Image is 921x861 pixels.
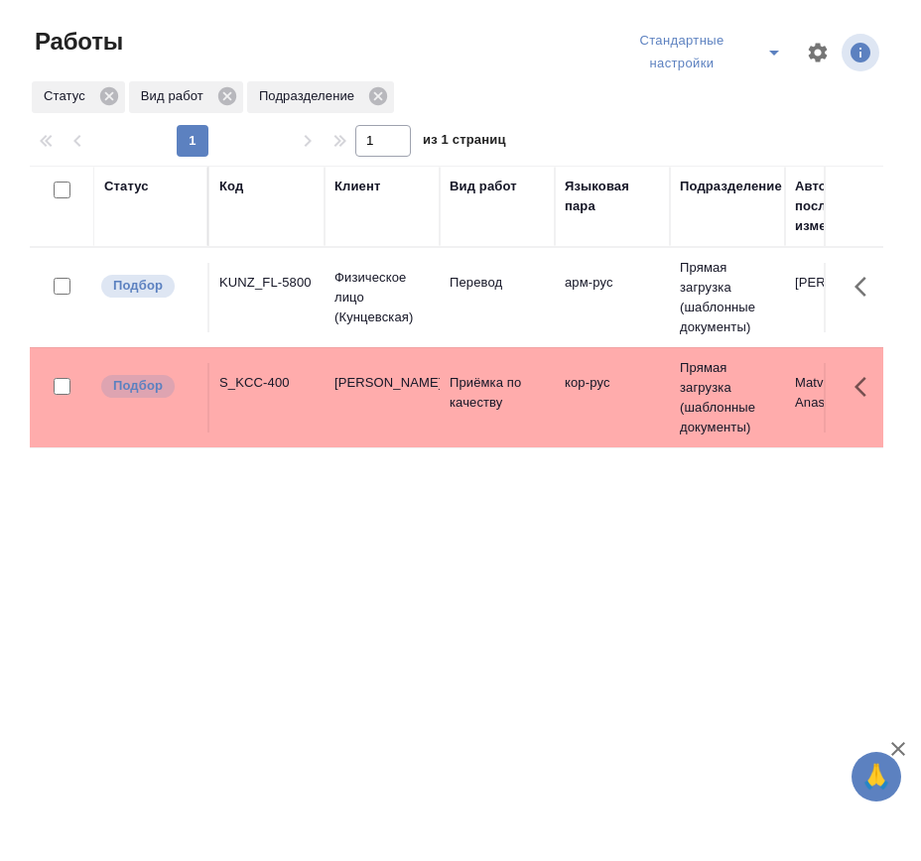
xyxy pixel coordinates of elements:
span: Настроить таблицу [794,29,842,76]
div: Статус [32,81,125,113]
button: Здесь прячутся важные кнопки [843,363,890,411]
td: кор-рус [555,363,670,432]
p: Вид работ [141,86,210,106]
div: S_KCC-400 [219,373,315,393]
td: арм-рус [555,263,670,332]
td: Прямая загрузка (шаблонные документы) [670,248,785,347]
div: Подразделение [680,177,782,196]
td: Matveeva Anastasia [785,363,900,432]
p: Подразделение [259,86,361,106]
p: Физическое лицо (Кунцевская) [334,268,430,327]
p: Подбор [113,276,163,296]
p: Приёмка по качеству [450,373,545,413]
p: [PERSON_NAME] [334,373,430,393]
div: Вид работ [450,177,517,196]
button: Здесь прячутся важные кнопки [843,263,890,310]
div: Клиент [334,177,380,196]
div: Вид работ [129,81,243,113]
div: Статус [104,177,149,196]
div: KUNZ_FL-5800 [219,273,315,293]
span: Посмотреть информацию [842,34,883,71]
td: Прямая загрузка (шаблонные документы) [670,348,785,447]
span: из 1 страниц [423,128,506,157]
p: Статус [44,86,92,106]
div: split button [609,26,794,79]
div: Код [219,177,243,196]
span: Работы [30,26,123,58]
p: Перевод [450,273,545,293]
button: 🙏 [852,752,901,801]
div: Можно подбирать исполнителей [99,373,197,400]
div: Подразделение [247,81,394,113]
span: 🙏 [859,756,893,798]
div: Автор последнего изменения [795,177,890,236]
div: Языковая пара [565,177,660,216]
td: [PERSON_NAME] [785,263,900,332]
div: Можно подбирать исполнителей [99,273,197,300]
p: Подбор [113,376,163,396]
